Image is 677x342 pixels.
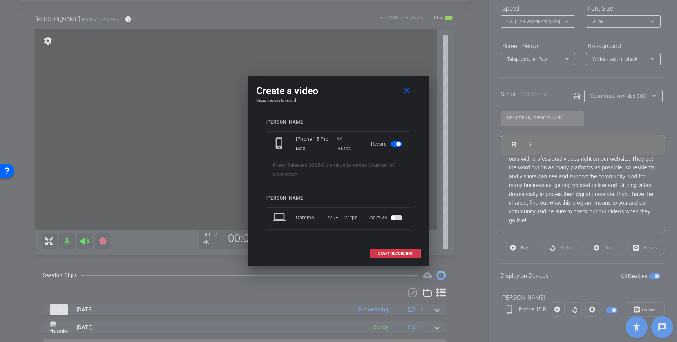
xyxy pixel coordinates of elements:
h4: Setup devices to record [256,98,421,103]
div: [PERSON_NAME] [266,195,411,201]
div: 720P | 24fps [327,211,358,225]
div: iPhone 15 Pro Max [296,135,337,153]
div: 4K | 30fps [337,135,360,153]
button: START RECORDING [370,249,421,258]
div: Record [371,135,404,153]
span: START RECORDING [378,251,413,255]
span: - [320,162,322,168]
div: Chrome [296,211,327,225]
div: Inactive [369,211,404,225]
mat-icon: phone_iphone [273,137,287,151]
div: [PERSON_NAME] [266,119,411,125]
mat-icon: close [402,86,412,96]
span: Press Releases 2025 [273,162,320,168]
span: Columbus Lowndes Chamber of Commerce [273,162,395,177]
mat-icon: laptop [273,211,287,225]
div: Create a video [256,84,421,98]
